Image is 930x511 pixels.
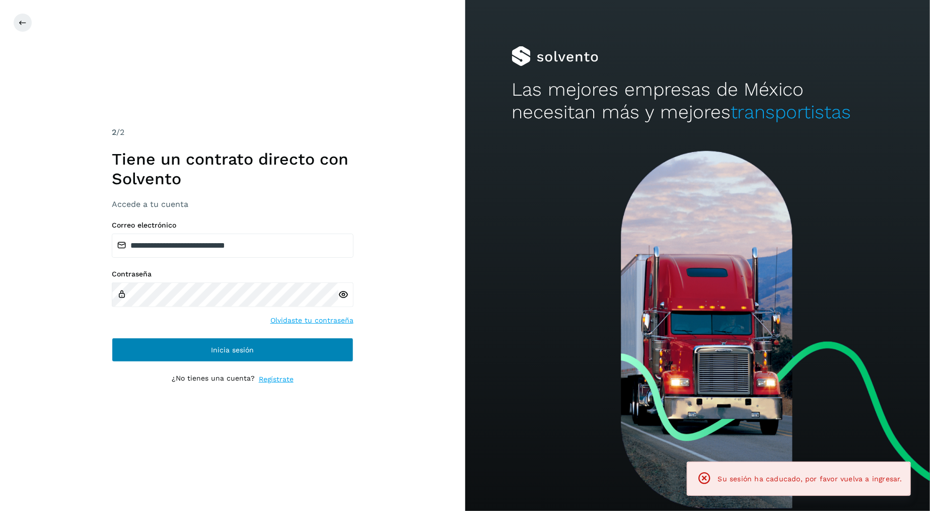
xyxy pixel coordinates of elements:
[112,126,353,138] div: /2
[259,374,294,385] a: Regístrate
[211,346,254,353] span: Inicia sesión
[112,221,353,230] label: Correo electrónico
[512,79,884,123] h2: Las mejores empresas de México necesitan más y mejores
[112,270,353,278] label: Contraseña
[718,475,902,483] span: Su sesión ha caducado, por favor vuelva a ingresar.
[112,338,353,362] button: Inicia sesión
[112,127,116,137] span: 2
[112,199,353,209] h3: Accede a tu cuenta
[731,101,851,123] span: transportistas
[270,315,353,326] a: Olvidaste tu contraseña
[172,374,255,385] p: ¿No tienes una cuenta?
[112,150,353,188] h1: Tiene un contrato directo con Solvento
